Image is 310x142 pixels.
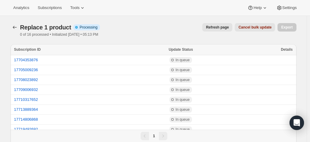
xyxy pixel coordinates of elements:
[290,116,304,130] div: Open Intercom Messenger
[175,107,190,112] span: In queue
[34,4,65,12] button: Subscriptions
[14,68,38,72] button: 17705009236
[14,47,41,52] span: Subscription ID
[14,58,38,62] button: 17704353876
[253,5,262,10] span: Help
[175,87,190,92] span: In queue
[14,127,38,131] button: 17719492692
[281,47,293,52] span: Details
[175,58,190,62] span: In queue
[175,127,190,132] span: In queue
[169,47,193,52] span: Update Status
[70,5,79,10] span: Tools
[79,25,97,30] span: Processing
[20,24,71,31] span: Replace 1 product
[11,130,296,142] nav: Pagination
[244,4,271,12] button: Help
[175,77,190,82] span: In queue
[273,4,300,12] button: Settings
[282,5,297,10] span: Settings
[175,97,190,102] span: In queue
[202,23,232,32] button: Refresh page
[10,4,33,12] button: Analytics
[38,5,62,10] span: Subscriptions
[20,32,100,37] p: 0 of 16 processed • Initialized [DATE] • 05:13 PM
[153,134,155,138] span: 1
[14,77,38,82] button: 17708023892
[67,4,89,12] button: Tools
[175,117,190,122] span: In queue
[206,25,229,30] span: Refresh page
[175,68,190,72] span: In queue
[13,5,29,10] span: Analytics
[14,107,38,112] button: 17713889364
[235,23,275,32] button: Cancel bulk update
[14,97,38,102] button: 17710317652
[14,117,38,122] button: 17714806868
[14,87,38,92] button: 17709006932
[238,25,271,30] span: Cancel bulk update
